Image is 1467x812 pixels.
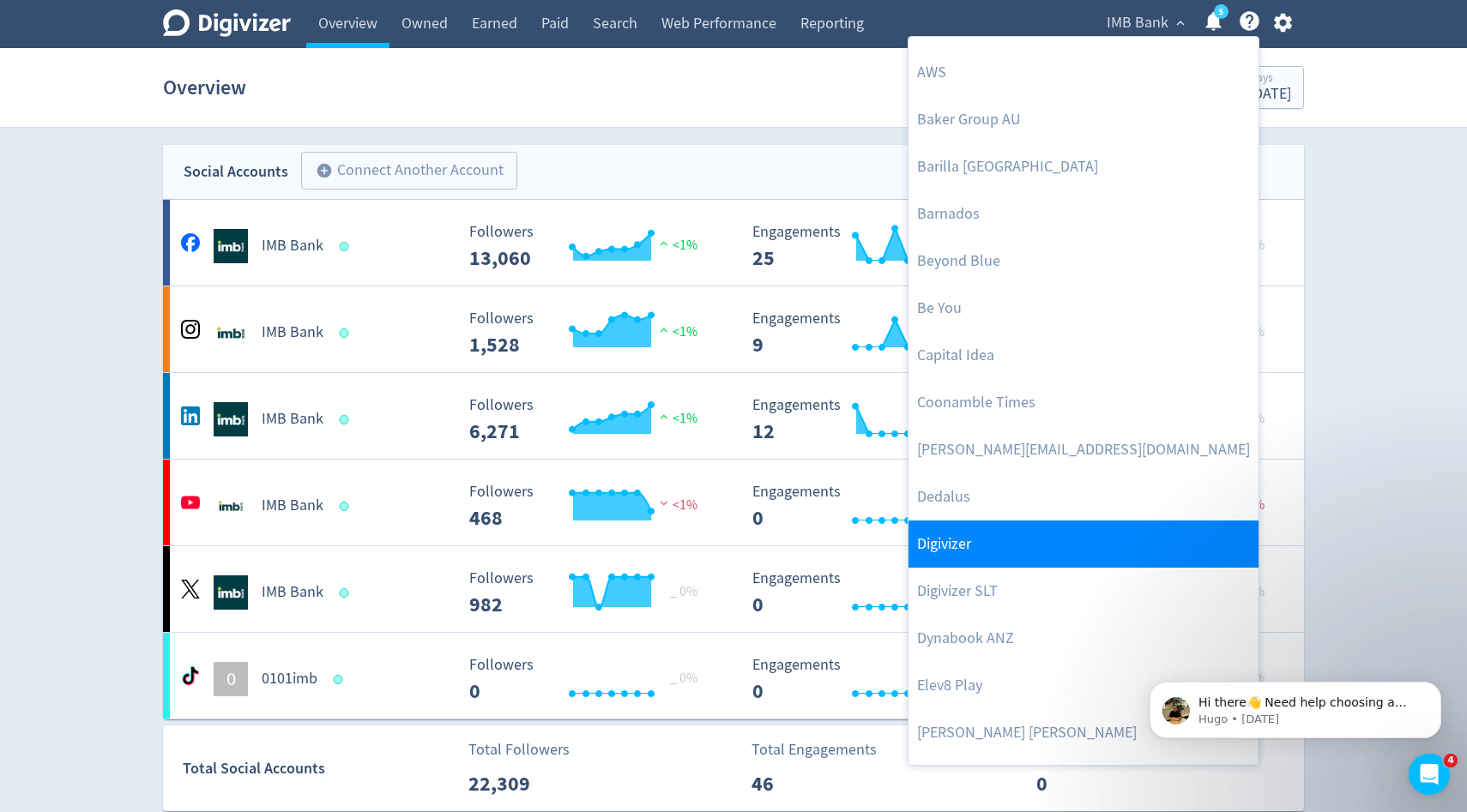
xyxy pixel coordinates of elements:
[909,756,1259,803] a: Financy
[909,568,1259,615] a: Digivizer SLT
[1409,754,1450,795] iframe: Intercom live chat
[26,36,317,93] div: message notification from Hugo, 1w ago. Hi there👋 Need help choosing a plan? Send us a message 💬
[909,96,1259,143] a: Baker Group AU
[909,143,1259,190] a: Barilla [GEOGRAPHIC_DATA]
[909,662,1259,709] a: Elev8 Play
[909,379,1259,426] a: Coonamble Times
[75,66,296,81] p: Message from Hugo, sent 1w ago
[75,50,283,81] span: Hi there👋 Need help choosing a plan? Send us a message 💬
[909,49,1259,96] a: AWS
[909,426,1259,473] a: [PERSON_NAME][EMAIL_ADDRESS][DOMAIN_NAME]
[909,332,1259,379] a: Capital Idea
[39,51,66,79] img: Profile image for Hugo
[909,473,1259,520] a: Dedalus
[1124,646,1467,766] iframe: Intercom notifications message
[909,709,1259,756] a: [PERSON_NAME] [PERSON_NAME]
[909,285,1259,332] a: Be You
[909,190,1259,238] a: Barnados
[909,520,1259,568] a: Digivizer
[909,615,1259,662] a: Dynabook ANZ
[909,238,1259,285] a: Beyond Blue
[1444,754,1458,767] span: 4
